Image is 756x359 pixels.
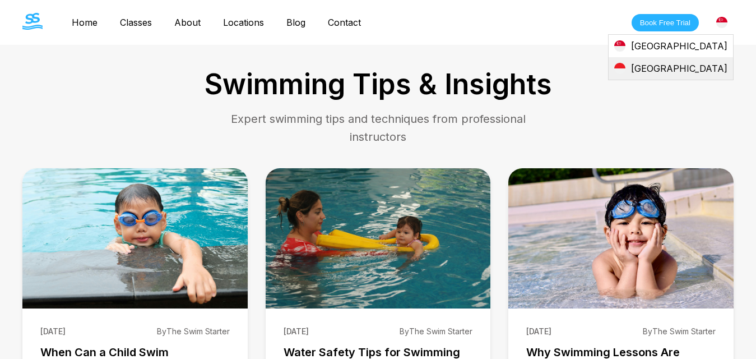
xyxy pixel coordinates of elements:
[40,326,66,336] span: [DATE]
[632,14,699,31] button: Book Free Trial
[109,17,163,28] a: Classes
[609,35,733,57] div: [GEOGRAPHIC_DATA]
[716,17,727,28] img: Singapore
[710,11,734,34] div: [GEOGRAPHIC_DATA]
[212,17,275,28] a: Locations
[61,17,109,28] a: Home
[317,17,372,28] a: Contact
[22,67,734,101] h1: Swimming Tips & Insights
[614,40,625,52] img: Singapore
[163,17,212,28] a: About
[22,168,248,309] img: When Can a Child Swim Independently?
[400,326,472,336] span: By The Swim Starter
[643,326,716,336] span: By The Swim Starter
[275,17,317,28] a: Blog
[508,168,734,309] img: Why Swimming Lessons Are Important for Kids
[614,63,625,74] img: Indonesia
[526,326,551,336] span: [DATE]
[266,168,491,309] img: Water Safety Tips for Swimming Every Parent Should Know
[157,326,230,336] span: By The Swim Starter
[609,57,733,80] div: [GEOGRAPHIC_DATA]
[284,326,309,336] span: [DATE]
[210,110,546,146] p: Expert swimming tips and techniques from professional instructors
[22,13,43,30] img: The Swim Starter Logo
